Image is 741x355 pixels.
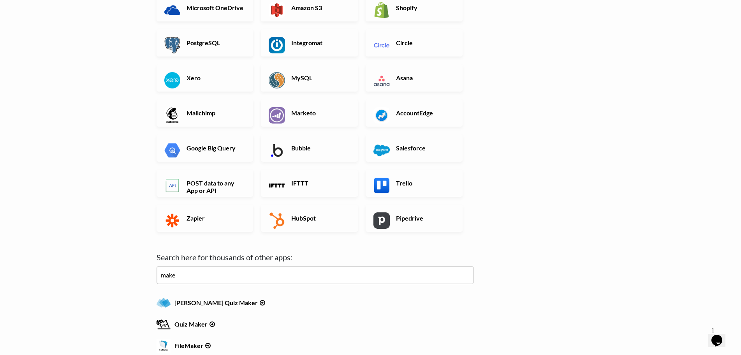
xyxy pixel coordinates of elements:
[269,72,285,88] img: MySQL App & API
[157,64,253,92] a: Xero
[157,134,253,162] a: Google Big Query
[185,109,246,117] h6: Mailchimp
[289,74,350,81] h6: MySQL
[289,4,350,11] h6: Amazon S3
[261,170,358,197] a: IFTTT
[269,2,285,18] img: Amazon S3 App & API
[394,109,455,117] h6: AccountEdge
[366,99,463,127] a: AccountEdge
[164,2,181,18] img: Microsoft OneDrive App & API
[269,177,285,194] img: IFTTT App & API
[164,37,181,53] img: PostgreSQL App & API
[394,144,455,152] h6: Salesforce
[261,134,358,162] a: Bubble
[157,29,253,57] a: PostgreSQL
[185,39,246,46] h6: PostgreSQL
[394,179,455,187] h6: Trello
[373,72,390,88] img: Asana App & API
[289,109,350,117] h6: Marketo
[289,214,350,222] h6: HubSpot
[708,324,733,347] iframe: chat widget
[373,177,390,194] img: Trello App & API
[373,212,390,229] img: Pipedrive App & API
[261,99,358,127] a: Marketo
[157,339,474,349] a: FileMaker
[394,39,455,46] h6: Circle
[394,214,455,222] h6: Pipedrive
[269,37,285,53] img: Integromat App & API
[185,74,246,81] h6: Xero
[157,205,253,232] a: Zapier
[157,170,253,197] a: POST data to any App or API
[164,72,181,88] img: Xero App & API
[185,144,246,152] h6: Google Big Query
[366,29,463,57] a: Circle
[261,64,358,92] a: MySQL
[157,251,474,263] label: Search here for thousands of other apps:
[373,142,390,159] img: Salesforce App & API
[157,99,253,127] a: Mailchimp
[366,134,463,162] a: Salesforce
[366,205,463,232] a: Pipedrive
[185,4,246,11] h6: Microsoft OneDrive
[394,74,455,81] h6: Asana
[289,179,350,187] h6: IFTTT
[269,107,285,124] img: Marketo App & API
[164,107,181,124] img: Mailchimp App & API
[366,170,463,197] a: Trello
[373,107,390,124] img: AccountEdge App & API
[261,205,358,232] a: HubSpot
[157,339,171,353] img: filemaker.png
[366,64,463,92] a: Asana
[289,39,350,46] h6: Integromat
[157,317,474,328] a: Quiz Maker
[164,142,181,159] img: Google Big Query App & API
[373,37,390,53] img: Circle App & API
[269,212,285,229] img: HubSpot App & API
[157,266,474,284] input: examples: zendesk, segment, zoho...
[157,296,474,306] a: [PERSON_NAME] Quiz Maker
[157,317,171,331] img: quiz_maker.png
[164,212,181,229] img: Zapier App & API
[185,214,246,222] h6: Zapier
[261,29,358,57] a: Integromat
[185,179,246,194] h6: POST data to any App or API
[394,4,455,11] h6: Shopify
[373,2,390,18] img: Shopify App & API
[289,144,350,152] h6: Bubble
[164,177,181,194] img: POST data to any App or API App & API
[269,142,285,159] img: Bubble App & API
[157,296,171,310] img: riddle_quiz_maker.png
